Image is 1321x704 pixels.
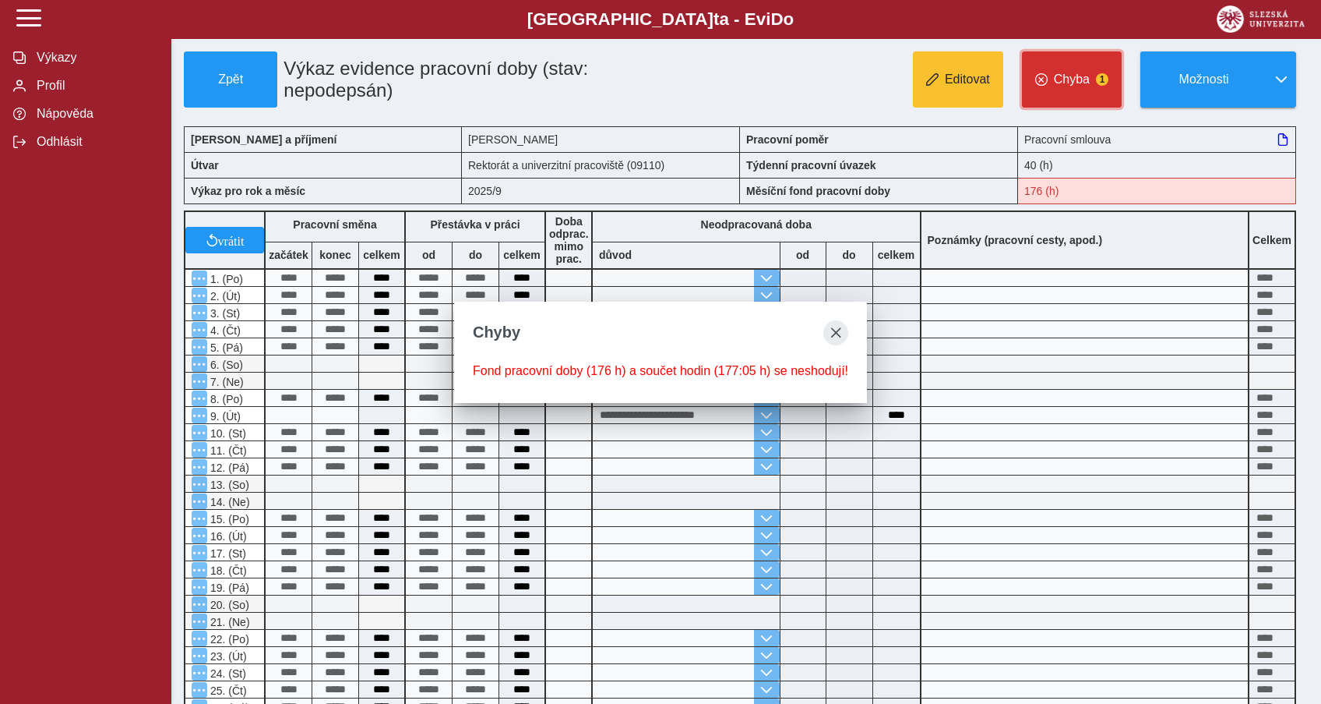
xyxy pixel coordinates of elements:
button: Menu [192,528,207,543]
span: 6. (So) [207,359,243,371]
button: Menu [192,511,207,526]
span: 2. (Út) [207,290,241,302]
button: Editovat [913,51,1003,108]
span: 22. (Po) [207,633,249,646]
span: 21. (Ne) [207,616,250,628]
span: 17. (St) [207,547,246,560]
span: vrátit [218,234,245,246]
button: Menu [192,305,207,320]
b: [PERSON_NAME] a příjmení [191,133,336,146]
span: D [770,9,783,29]
b: [GEOGRAPHIC_DATA] a - Evi [47,9,1274,30]
span: 25. (Čt) [207,685,247,697]
span: Výkazy [32,51,158,65]
button: Menu [192,339,207,355]
span: 15. (Po) [207,513,249,525]
button: Menu [192,614,207,629]
button: Menu [192,631,207,646]
button: Menu [192,442,207,458]
b: Měsíční fond pracovní doby [746,185,890,197]
button: vrátit [185,227,264,253]
span: Editovat [945,73,990,87]
button: Menu [192,494,207,509]
span: Zpět [191,73,270,87]
div: 2025/9 [462,178,740,204]
span: 8. (Po) [207,393,243,405]
b: Doba odprac. mimo prac. [549,215,589,265]
span: 7. (Ne) [207,376,244,388]
button: close [823,320,848,345]
b: začátek [266,249,312,261]
b: Celkem [1252,234,1291,246]
b: Útvar [191,159,219,172]
button: Menu [192,373,207,389]
div: 40 (h) [1018,152,1296,178]
span: 5. (Pá) [207,341,243,354]
span: t [713,9,719,29]
b: důvod [599,249,632,261]
span: 14. (Ne) [207,496,250,508]
b: Pracovní směna [293,218,376,231]
b: od [406,249,452,261]
span: 3. (St) [207,307,240,320]
span: Odhlásit [32,135,158,149]
span: Nápověda [32,107,158,121]
span: Chyba [1054,73,1090,87]
span: 19. (Pá) [207,582,249,594]
span: 13. (So) [207,479,249,491]
button: Menu [192,288,207,303]
div: [PERSON_NAME] [462,126,740,152]
button: Menu [192,459,207,475]
span: Chyby [473,324,520,341]
span: 23. (Út) [207,650,247,663]
span: 9. (Út) [207,410,241,423]
div: Rektorát a univerzitní pracoviště (09110) [462,152,740,178]
b: Výkaz pro rok a měsíc [191,185,305,197]
button: Menu [192,682,207,698]
b: Neodpracovaná doba [701,218,812,231]
div: Fond pracovní doby (176 h) a součet hodin (177:05 h) se neshodují! [473,364,848,378]
b: do [453,249,498,261]
span: 11. (Čt) [207,444,247,457]
b: Poznámky (pracovní cesty, apod.) [921,234,1109,246]
button: Chyba1 [1022,51,1122,108]
span: 4. (Čt) [207,324,241,337]
b: celkem [873,249,920,261]
button: Menu [192,425,207,440]
b: celkem [359,249,404,261]
b: Týdenní pracovní úvazek [746,159,876,172]
button: Menu [192,476,207,492]
button: Menu [192,271,207,286]
b: Přestávka v práci [430,218,520,231]
button: Menu [192,391,207,406]
button: Možnosti [1140,51,1266,108]
b: konec [312,249,358,261]
b: celkem [499,249,544,261]
span: o [784,9,794,29]
span: Profil [32,79,158,93]
span: 20. (So) [207,599,249,611]
button: Menu [192,408,207,423]
button: Menu [192,596,207,612]
button: Menu [192,356,207,372]
div: Fond pracovní doby (176 h) a součet hodin (177:05 h) se neshodují! [1018,178,1296,204]
div: Pracovní smlouva [1018,126,1296,152]
span: 12. (Pá) [207,462,249,474]
button: Menu [192,648,207,663]
button: Menu [192,545,207,561]
b: do [826,249,872,261]
button: Menu [192,579,207,595]
span: 24. (St) [207,667,246,680]
img: logo_web_su.png [1217,5,1305,33]
b: od [780,249,826,261]
span: 1. (Po) [207,273,243,285]
span: 16. (Út) [207,530,247,543]
b: Pracovní poměr [746,133,829,146]
button: Menu [192,665,207,681]
button: Menu [192,562,207,578]
span: 1 [1096,73,1108,86]
span: 10. (St) [207,427,246,440]
h1: Výkaz evidence pracovní doby (stav: nepodepsán) [277,51,652,108]
button: Menu [192,322,207,338]
span: Možnosti [1154,73,1254,87]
